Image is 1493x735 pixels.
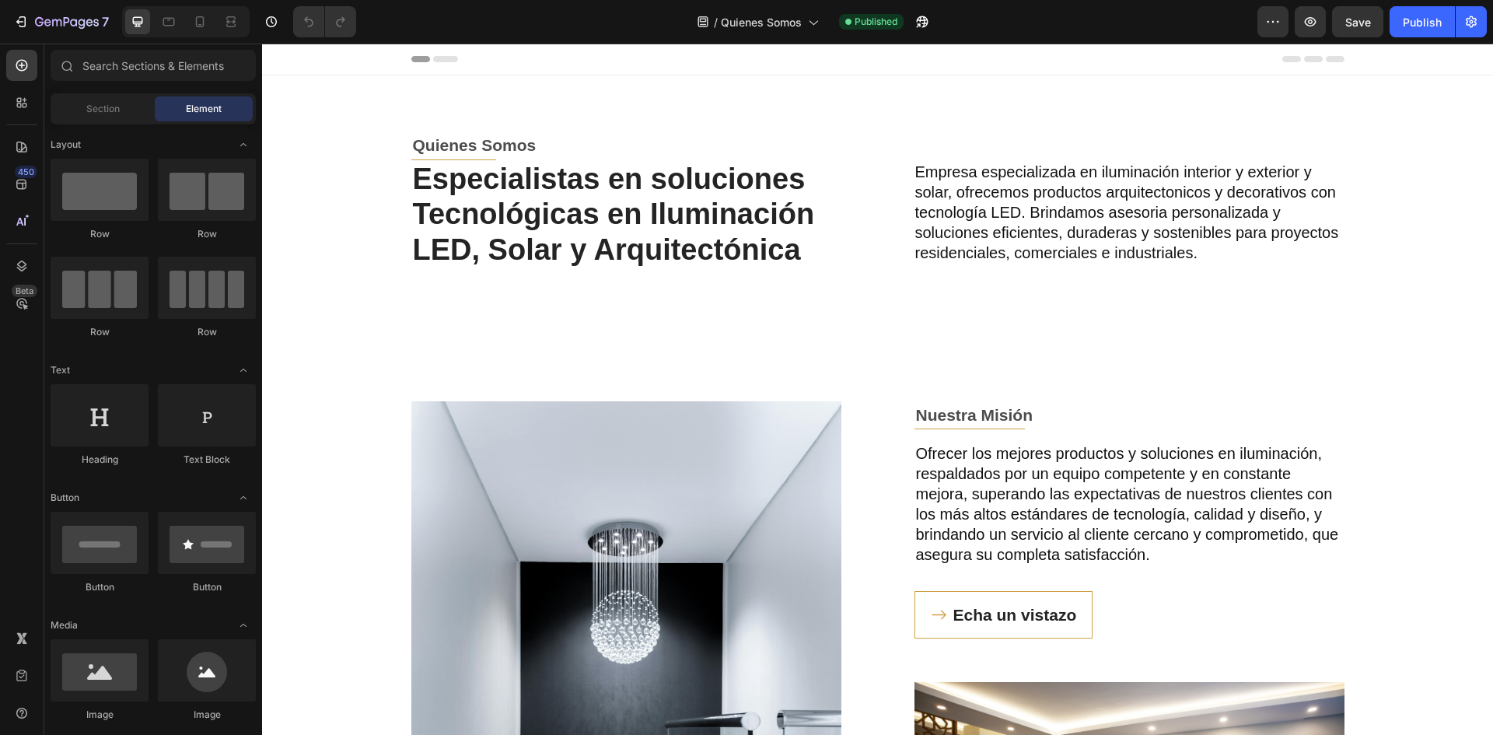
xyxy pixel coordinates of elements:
div: Row [158,325,256,339]
span: Element [186,102,222,116]
span: Toggle open [231,358,256,383]
p: Echa un vistazo [691,559,815,584]
span: Button [51,491,79,505]
span: Media [51,618,78,632]
img: Magna Solar [696,32,797,72]
a: Quienes Somos [356,19,453,51]
span: Section [86,102,120,116]
div: Image [158,708,256,722]
span: Catálogo [461,28,507,42]
span: Quienes Somos [365,28,443,42]
button: [GEOGRAPHIC_DATA] | USD $ [886,23,1075,79]
h2: Empresa especializada en iluminación interior y exterior y solar, ofrecemos productos arquitecton... [652,117,1082,221]
div: Image [51,708,149,722]
input: Search Sections & Elements [51,50,256,81]
div: 450 [15,166,37,178]
a: Magna Solar [691,26,803,77]
div: Row [51,227,149,241]
span: Quienes Somos [721,14,802,30]
span: Contacto [319,61,365,75]
button: Save [1332,6,1383,37]
div: Row [51,325,149,339]
div: Text Block [158,453,256,467]
summary: Catálogo [452,19,528,51]
div: Button [51,580,149,594]
summary: Búsqueda [1075,34,1109,68]
button: 7 [6,6,116,37]
span: FAQS [591,28,616,42]
span: Text [51,363,70,377]
span: Save [1345,16,1371,29]
span: [GEOGRAPHIC_DATA] | USD $ [902,35,1044,68]
h2: Ofrecer los mejores productos y soluciones en iluminación, respaldados por un equipo competente y... [652,398,1082,523]
span: Toggle open [231,613,256,638]
div: Row [158,227,256,241]
div: Publish [1403,14,1442,30]
span: Toggle open [231,485,256,510]
span: Inicio [319,28,347,42]
a: Inicio [309,19,356,51]
div: Beta [12,285,37,297]
summary: Blog [528,19,581,51]
span: Published [855,15,897,29]
div: Button [158,580,256,594]
p: 7 [102,12,109,31]
div: Undo/Redo [293,6,356,37]
button: Publish [1390,6,1455,37]
a: FAQS [582,19,625,51]
a: Contacto [309,51,375,84]
span: Layout [51,138,81,152]
span: Toggle open [231,132,256,157]
a: Echa un vistazo [652,548,831,595]
span: Blog [537,28,560,42]
span: / [714,14,718,30]
iframe: Design area [262,44,1493,735]
div: Heading [51,453,149,467]
p: Nuestra Misión [654,359,1081,384]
